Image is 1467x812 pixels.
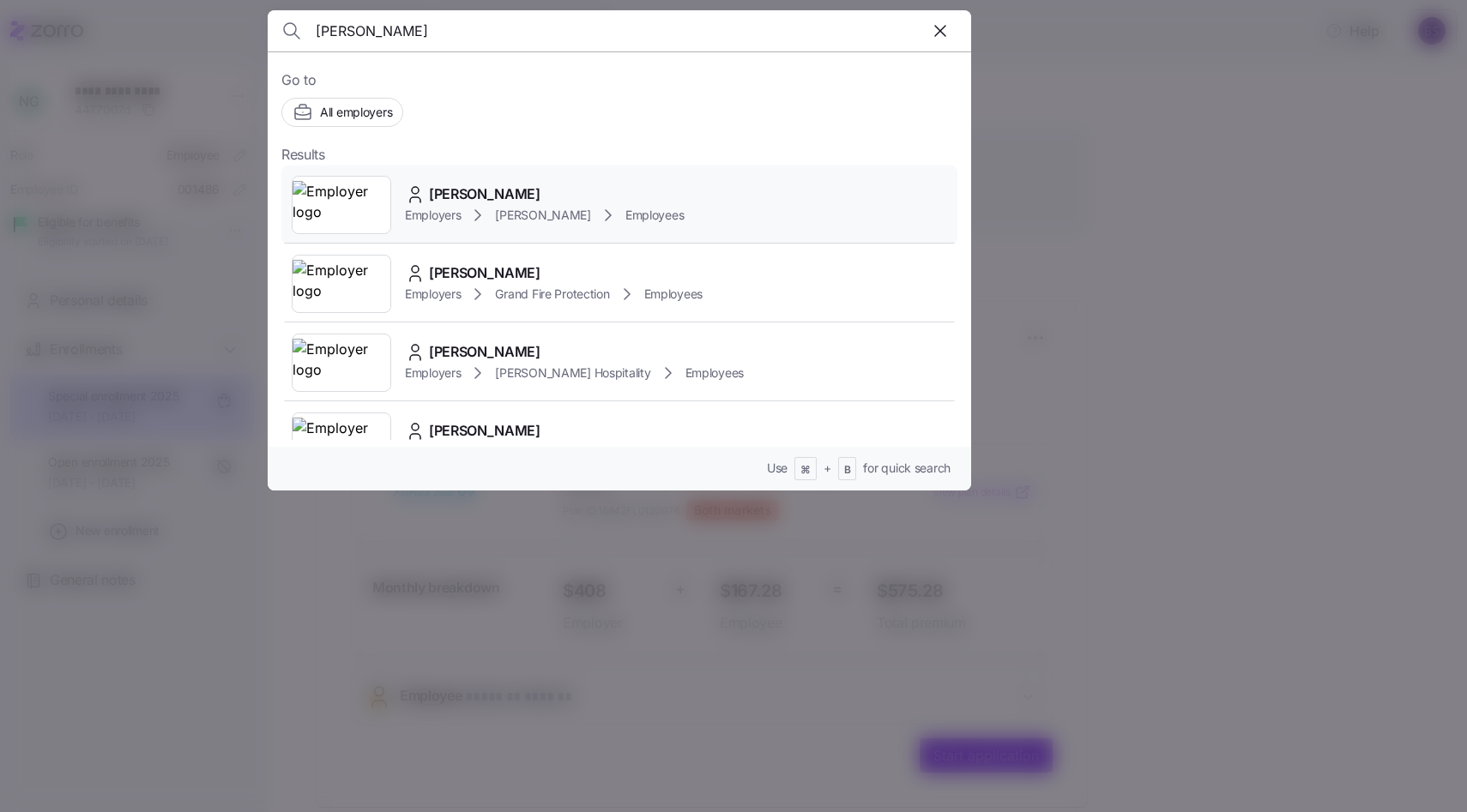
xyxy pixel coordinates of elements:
[293,418,390,466] img: Employer logo
[824,460,831,477] span: +
[625,207,684,224] span: Employees
[281,69,957,91] span: Go to
[644,286,703,303] span: Employees
[863,460,951,477] span: for quick search
[495,207,590,224] span: [PERSON_NAME]
[767,460,788,477] span: Use
[405,286,461,303] span: Employers
[429,183,540,205] span: [PERSON_NAME]
[429,341,540,363] span: [PERSON_NAME]
[293,339,390,387] img: Employer logo
[495,364,650,382] span: [PERSON_NAME] Hospitality
[495,286,609,303] span: Grand Fire Protection
[844,463,851,478] span: B
[429,262,540,284] span: [PERSON_NAME]
[293,260,390,308] img: Employer logo
[281,144,325,165] span: Results
[429,420,540,442] span: [PERSON_NAME]
[800,463,811,478] span: ⌘
[405,207,461,224] span: Employers
[405,364,461,382] span: Employers
[293,181,390,229] img: Employer logo
[281,98,403,127] button: All employers
[685,364,744,382] span: Employees
[320,104,392,121] span: All employers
